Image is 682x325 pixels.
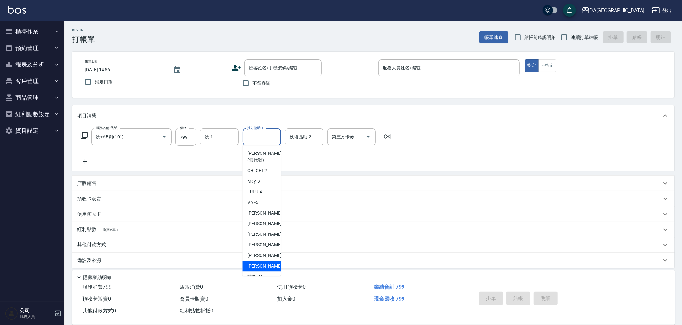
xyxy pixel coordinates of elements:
[77,242,109,249] p: 其他付款方式
[563,4,576,17] button: save
[525,34,556,41] span: 結帳前確認明細
[247,167,267,174] span: CHI CHI -2
[72,253,674,268] div: 備註及來源
[72,176,674,191] div: 店販銷售
[525,59,539,72] button: 指定
[82,296,111,302] span: 預收卡販賣 0
[247,189,262,195] span: LULU -4
[83,274,112,281] p: 隱藏業績明細
[589,6,644,14] div: DA[GEOGRAPHIC_DATA]
[3,89,62,106] button: 商品管理
[180,308,213,314] span: 紅利點數折抵 0
[8,6,26,14] img: Logo
[3,122,62,139] button: 資料設定
[20,307,52,314] h5: 公司
[247,210,285,216] span: [PERSON_NAME] -7
[180,126,187,130] label: 價格
[180,296,208,302] span: 會員卡販賣 0
[247,263,288,269] span: [PERSON_NAME] -30
[247,199,258,206] span: Vivi -5
[247,126,263,130] label: 技術協助-1
[103,228,119,232] span: 換算比率: 1
[374,284,404,290] span: 業績合計 799
[247,150,281,163] span: [PERSON_NAME] (無代號)
[85,65,167,75] input: YYYY/MM/DD hh:mm
[20,314,52,320] p: 服務人員
[180,284,203,290] span: 店販消費 0
[247,252,288,259] span: [PERSON_NAME] -29
[95,79,113,85] span: 鎖定日期
[170,62,185,78] button: Choose date, selected date is 2025-10-09
[479,31,508,43] button: 帳單速查
[5,307,18,320] img: Person
[247,242,288,248] span: [PERSON_NAME] -28
[72,105,674,126] div: 項目消費
[72,222,674,237] div: 紅利點數換算比率: 1
[579,4,647,17] button: DA[GEOGRAPHIC_DATA]
[571,34,598,41] span: 連續打單結帳
[3,56,62,73] button: 報表及分析
[77,226,119,233] p: 紅利點數
[82,284,111,290] span: 服務消費 799
[72,237,674,253] div: 其他付款方式
[159,132,169,142] button: Open
[72,28,95,32] h2: Key In
[363,132,373,142] button: Open
[247,231,288,238] span: [PERSON_NAME] -26
[82,308,116,314] span: 其他付款方式 0
[77,211,101,218] p: 使用預收卡
[3,106,62,123] button: 紅利點數設定
[277,284,306,290] span: 使用預收卡 0
[650,4,674,16] button: 登出
[85,59,98,64] label: 帳單日期
[72,191,674,206] div: 預收卡販賣
[247,178,260,185] span: May -3
[277,296,295,302] span: 扣入金 0
[374,296,404,302] span: 現金應收 799
[72,35,95,44] h3: 打帳單
[77,112,96,119] p: 項目消費
[77,196,101,202] p: 預收卡販賣
[247,273,263,280] span: 祐希 -44
[3,40,62,57] button: 預約管理
[77,257,101,264] p: 備註及來源
[252,80,270,87] span: 不留客資
[72,206,674,222] div: 使用預收卡
[77,180,96,187] p: 店販銷售
[3,73,62,90] button: 客戶管理
[3,23,62,40] button: 櫃檯作業
[96,126,117,130] label: 服務名稱/代號
[247,220,285,227] span: [PERSON_NAME] -8
[538,59,556,72] button: 不指定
